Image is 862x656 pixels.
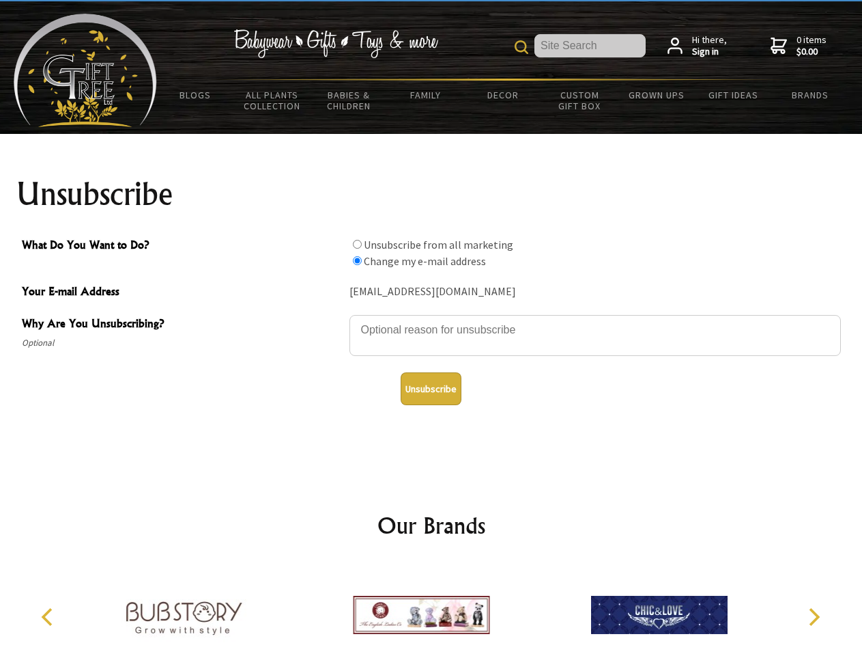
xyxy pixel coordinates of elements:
input: What Do You Want to Do? [353,240,362,249]
span: Your E-mail Address [22,283,343,303]
input: What Do You Want to Do? [353,256,362,265]
button: Unsubscribe [401,372,461,405]
input: Site Search [534,34,646,57]
label: Unsubscribe from all marketing [364,238,513,251]
textarea: Why Are You Unsubscribing? [349,315,841,356]
strong: $0.00 [796,46,827,58]
span: 0 items [796,33,827,58]
span: Optional [22,335,343,351]
a: Gift Ideas [695,81,772,109]
a: Hi there,Sign in [667,34,727,58]
img: Babyware - Gifts - Toys and more... [14,14,157,127]
a: BLOGS [157,81,234,109]
button: Previous [34,602,64,632]
button: Next [799,602,829,632]
a: Grown Ups [618,81,695,109]
strong: Sign in [692,46,727,58]
a: Babies & Children [311,81,388,120]
span: Why Are You Unsubscribing? [22,315,343,335]
a: Brands [772,81,849,109]
img: product search [515,40,528,54]
label: Change my e-mail address [364,254,486,268]
span: Hi there, [692,34,727,58]
div: [EMAIL_ADDRESS][DOMAIN_NAME] [349,282,841,303]
span: What Do You Want to Do? [22,236,343,256]
a: Decor [464,81,541,109]
a: 0 items$0.00 [771,34,827,58]
img: Babywear - Gifts - Toys & more [233,29,438,58]
h2: Our Brands [27,509,835,542]
a: Custom Gift Box [541,81,618,120]
a: All Plants Collection [234,81,311,120]
h1: Unsubscribe [16,178,846,210]
a: Family [388,81,465,109]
